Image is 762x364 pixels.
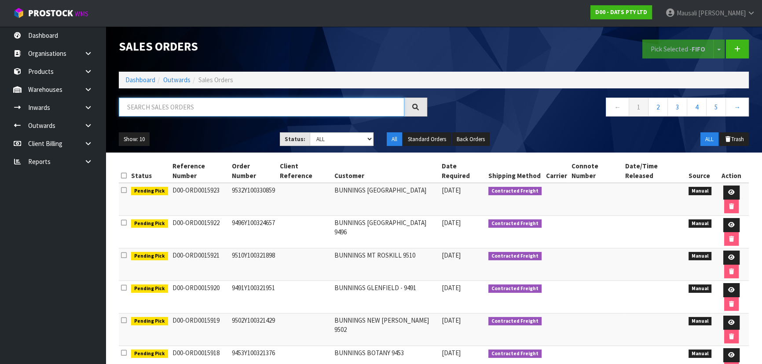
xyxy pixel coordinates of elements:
th: Connote Number [569,159,623,183]
span: Pending Pick [131,187,168,196]
span: [DATE] [442,284,461,292]
span: Pending Pick [131,252,168,261]
th: Action [714,159,749,183]
a: 4 [687,98,707,116]
span: [DATE] [442,251,461,259]
td: 9532Y100330859 [230,183,278,216]
a: 1 [629,98,648,116]
span: Pending Pick [131,219,168,228]
span: Contracted Freight [488,317,542,326]
a: ← [606,98,629,116]
td: BUNNINGS [GEOGRAPHIC_DATA] 9496 [332,216,439,248]
span: Mausali [677,9,697,17]
span: Manual [689,284,712,293]
span: Contracted Freight [488,349,542,358]
th: Shipping Method [486,159,544,183]
th: Customer [332,159,439,183]
th: Status [129,159,170,183]
th: Reference Number [170,159,230,183]
th: Order Number [230,159,278,183]
nav: Page navigation [440,98,749,119]
th: Source [686,159,714,183]
td: 9510Y100321898 [230,248,278,281]
span: Manual [689,187,712,196]
h1: Sales Orders [119,40,427,53]
strong: D00 - DATS PTY LTD [595,8,647,16]
span: Manual [689,219,712,228]
span: Manual [689,317,712,326]
td: D00-ORD0015923 [170,183,230,216]
a: 3 [667,98,687,116]
a: 2 [648,98,668,116]
button: Trash [719,132,749,146]
span: Pending Pick [131,284,168,293]
td: 9491Y100321951 [230,281,278,313]
strong: Status: [285,135,305,143]
span: [DATE] [442,218,461,227]
a: D00 - DATS PTY LTD [590,5,652,19]
small: WMS [75,10,88,18]
td: D00-ORD0015922 [170,216,230,248]
td: 9502Y100321429 [230,313,278,346]
th: Date Required [440,159,487,183]
span: Contracted Freight [488,187,542,196]
button: Back Orders [452,132,490,146]
button: All [387,132,402,146]
button: Standard Orders [403,132,451,146]
button: Show: 10 [119,132,150,146]
span: Pending Pick [131,349,168,358]
td: BUNNINGS MT ROSKILL 9510 [332,248,439,281]
span: [PERSON_NAME] [698,9,746,17]
span: [DATE] [442,316,461,324]
td: 9496Y100324657 [230,216,278,248]
td: BUNNINGS GLENFIELD - 9491 [332,281,439,313]
a: Dashboard [125,76,155,84]
td: D00-ORD0015920 [170,281,230,313]
a: → [725,98,749,116]
a: 5 [706,98,726,116]
input: Search sales orders [119,98,404,116]
span: Pending Pick [131,317,168,326]
span: Contracted Freight [488,219,542,228]
span: Manual [689,349,712,358]
th: Carrier [544,159,569,183]
span: Sales Orders [198,76,233,84]
strong: FIFO [692,45,705,53]
img: cube-alt.png [13,7,24,18]
span: ProStock [28,7,73,19]
td: BUNNINGS NEW [PERSON_NAME] 9502 [332,313,439,346]
th: Client Reference [278,159,332,183]
span: [DATE] [442,186,461,194]
td: D00-ORD0015919 [170,313,230,346]
a: Outwards [163,76,190,84]
th: Date/Time Released [623,159,686,183]
span: [DATE] [442,349,461,357]
button: Pick Selected -FIFO [642,40,714,58]
span: Contracted Freight [488,252,542,261]
span: Contracted Freight [488,284,542,293]
button: ALL [700,132,718,146]
span: Manual [689,252,712,261]
td: D00-ORD0015921 [170,248,230,281]
td: BUNNINGS [GEOGRAPHIC_DATA] [332,183,439,216]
